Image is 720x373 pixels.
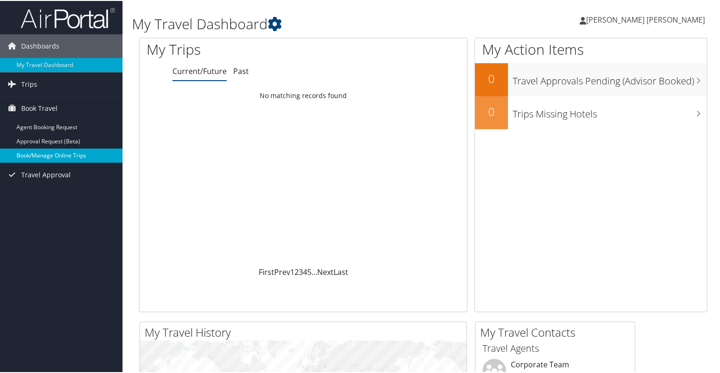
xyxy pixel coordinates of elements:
a: 4 [303,266,307,276]
a: 5 [307,266,311,276]
span: [PERSON_NAME] [PERSON_NAME] [586,14,705,24]
a: 0Trips Missing Hotels [475,95,707,128]
h1: My Action Items [475,39,707,58]
span: Travel Approval [21,162,71,186]
a: Current/Future [172,65,227,75]
h2: 0 [475,103,508,119]
a: First [259,266,274,276]
span: Dashboards [21,33,59,57]
span: Trips [21,72,37,95]
h2: 0 [475,70,508,86]
a: 2 [295,266,299,276]
h2: My Travel Contacts [480,323,635,340]
h3: Trips Missing Hotels [513,102,707,120]
a: Prev [274,266,290,276]
td: No matching records found [139,86,467,103]
a: [PERSON_NAME] [PERSON_NAME] [580,5,714,33]
a: 1 [290,266,295,276]
a: Next [317,266,334,276]
span: … [311,266,317,276]
h1: My Travel Dashboard [132,13,520,33]
img: airportal-logo.png [21,6,115,28]
a: Past [233,65,249,75]
a: 3 [299,266,303,276]
a: 0Travel Approvals Pending (Advisor Booked) [475,62,707,95]
h3: Travel Agents [483,341,628,354]
span: Book Travel [21,96,57,119]
h1: My Trips [147,39,324,58]
h2: My Travel History [145,323,466,340]
h3: Travel Approvals Pending (Advisor Booked) [513,69,707,87]
a: Last [334,266,348,276]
